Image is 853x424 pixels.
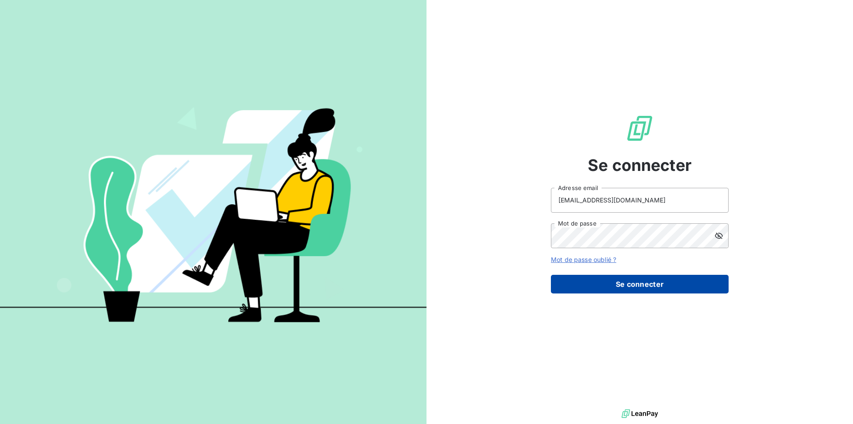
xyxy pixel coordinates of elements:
[626,114,654,143] img: Logo LeanPay
[551,275,729,293] button: Se connecter
[622,407,658,420] img: logo
[551,188,729,213] input: placeholder
[551,256,616,263] a: Mot de passe oublié ?
[588,153,692,177] span: Se connecter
